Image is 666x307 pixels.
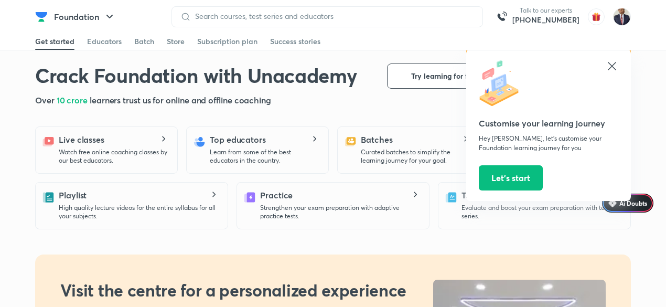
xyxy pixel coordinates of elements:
[411,71,479,81] span: Try learning for free
[479,60,526,107] img: icon
[197,33,257,50] a: Subscription plan
[59,189,87,202] h5: Playlist
[57,94,90,105] span: 10 crore
[191,12,474,20] input: Search courses, test series and educators
[588,8,605,25] img: avatar
[60,280,406,301] h2: Visit the centre for a personalized experience
[35,10,48,23] img: Company Logo
[479,165,543,190] button: Let’s start
[48,6,122,27] button: Foundation
[479,117,618,130] h5: Customise your learning journey
[210,148,320,165] p: Learn from some of the best educators in the country.
[613,8,631,26] img: Ravindra Patil
[260,204,421,220] p: Strengthen your exam preparation with adaptive practice tests.
[90,94,271,105] span: learners trust us for online and offline coaching
[387,63,502,89] button: Try learning for free
[134,36,154,47] div: Batch
[35,33,74,50] a: Get started
[608,199,617,207] img: Icon
[210,133,266,146] h5: Top educators
[260,189,293,202] h5: Practice
[35,94,57,105] span: Over
[361,133,392,146] h5: Batches
[602,194,653,213] a: Ai Doubts
[461,204,622,220] p: Evaluate and boost your exam preparation with test series.
[479,134,618,153] p: Hey [PERSON_NAME], let’s customise your Foundation learning journey for you
[134,33,154,50] a: Batch
[87,33,122,50] a: Educators
[167,36,185,47] div: Store
[59,133,104,146] h5: Live classes
[270,33,320,50] a: Success stories
[59,148,169,165] p: Watch free online coaching classes by our best educators.
[35,36,74,47] div: Get started
[270,36,320,47] div: Success stories
[361,148,471,165] p: Curated batches to simplify the learning journey for your goal.
[461,189,501,202] h5: Test series
[491,6,512,27] img: call-us
[512,15,579,25] a: [PHONE_NUMBER]
[619,199,647,207] span: Ai Doubts
[59,204,219,220] p: High quality lecture videos for the entire syllabus for all your subjects.
[167,33,185,50] a: Store
[197,36,257,47] div: Subscription plan
[87,36,122,47] div: Educators
[35,63,357,88] h1: Crack Foundation with Unacademy
[512,6,579,15] p: Talk to our experts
